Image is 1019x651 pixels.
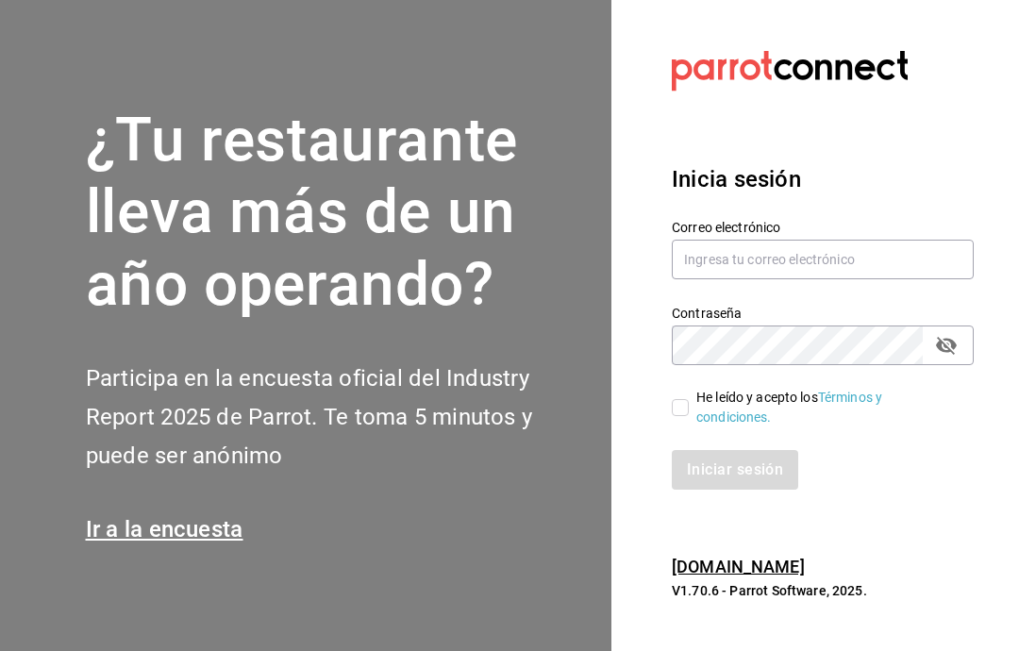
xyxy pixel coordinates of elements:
[672,240,974,279] input: Ingresa tu correo electrónico
[86,359,589,475] h2: Participa en la encuesta oficial del Industry Report 2025 de Parrot. Te toma 5 minutos y puede se...
[930,329,962,361] button: passwordField
[86,516,243,542] a: Ir a la encuesta
[672,162,974,196] h3: Inicia sesión
[86,105,589,322] h1: ¿Tu restaurante lleva más de un año operando?
[696,388,959,427] div: He leído y acepto los
[672,306,974,319] label: Contraseña
[696,390,882,425] a: Términos y condiciones.
[672,557,805,576] a: [DOMAIN_NAME]
[672,220,974,233] label: Correo electrónico
[672,581,974,600] p: V1.70.6 - Parrot Software, 2025.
